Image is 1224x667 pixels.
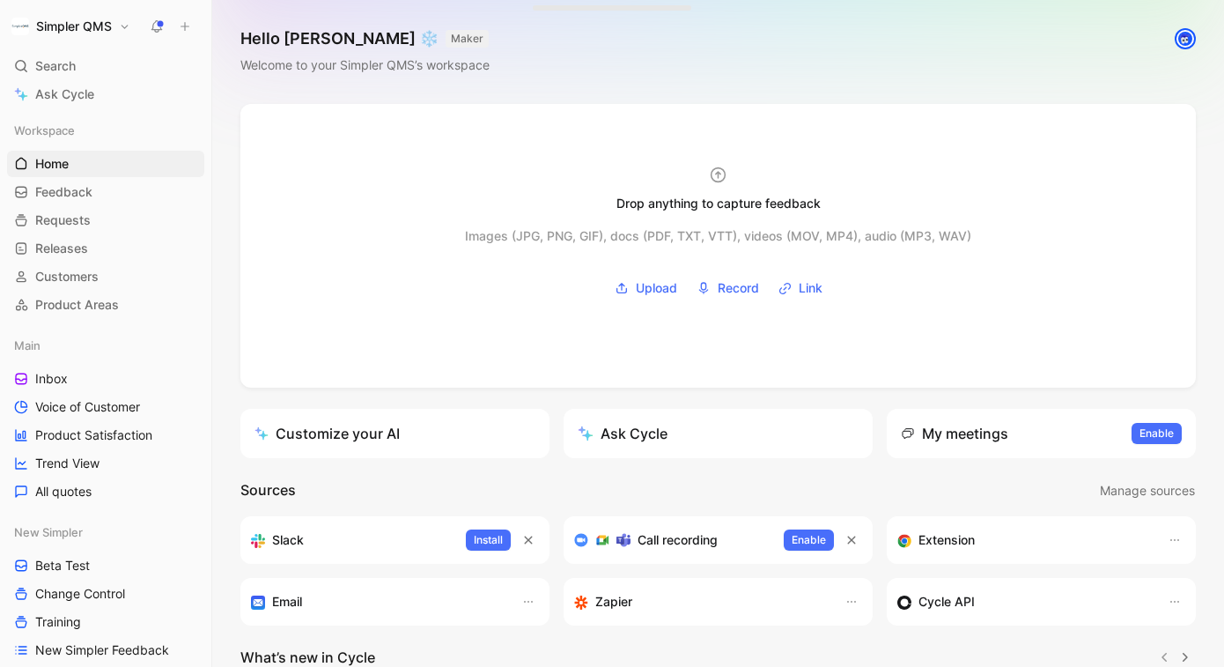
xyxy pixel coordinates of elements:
[7,552,204,579] a: Beta Test
[35,211,91,229] span: Requests
[7,450,204,477] a: Trend View
[35,84,94,105] span: Ask Cycle
[7,14,135,39] button: Simpler QMSSimpler QMS
[792,531,826,549] span: Enable
[7,117,204,144] div: Workspace
[1132,423,1182,444] button: Enable
[595,591,632,612] h3: Zapier
[897,591,1150,612] div: Sync customers & send feedback from custom sources. Get inspired by our favorite use case
[636,278,677,299] span: Upload
[240,479,296,502] h2: Sources
[272,591,302,612] h3: Email
[799,278,822,299] span: Link
[574,591,827,612] div: Capture feedback from thousands of sources with Zapier (survey results, recordings, sheets, etc).
[7,609,204,635] a: Training
[466,530,511,551] button: Install
[897,530,1150,551] div: Capture feedback from anywhere on the web
[14,523,83,541] span: New Simpler
[272,530,304,551] h3: Slack
[35,268,99,285] span: Customers
[7,263,204,290] a: Customers
[7,366,204,392] a: Inbox
[608,275,683,301] button: Upload
[7,207,204,233] a: Requests
[35,613,81,631] span: Training
[7,151,204,177] a: Home
[474,531,503,549] span: Install
[35,557,90,574] span: Beta Test
[254,423,400,444] div: Customize your AI
[35,155,69,173] span: Home
[35,426,152,444] span: Product Satisfaction
[240,55,490,76] div: Welcome to your Simpler QMS’s workspace
[240,409,549,458] a: Customize your AI
[35,56,76,77] span: Search
[7,332,204,505] div: MainInboxVoice of CustomerProduct SatisfactionTrend ViewAll quotes
[7,637,204,663] a: New Simpler Feedback
[7,292,204,318] a: Product Areas
[35,240,88,257] span: Releases
[7,179,204,205] a: Feedback
[901,423,1008,444] div: My meetings
[36,19,112,34] h1: Simpler QMS
[1100,480,1195,501] span: Manage sources
[446,30,489,48] button: MAKER
[35,398,140,416] span: Voice of Customer
[638,530,718,551] h3: Call recording
[7,235,204,262] a: Releases
[251,530,452,551] div: Sync your customers, send feedback and get updates in Slack
[35,296,119,314] span: Product Areas
[918,591,975,612] h3: Cycle API
[690,275,765,301] button: Record
[465,226,971,247] div: Images (JPG, PNG, GIF), docs (PDF, TXT, VTT), videos (MOV, MP4), audio (MP3, WAV)
[7,394,204,420] a: Voice of Customer
[7,478,204,505] a: All quotes
[1099,479,1196,502] button: Manage sources
[7,519,204,663] div: New SimplerBeta TestChange ControlTrainingNew Simpler Feedback
[35,641,169,659] span: New Simpler Feedback
[7,332,204,359] div: Main
[14,122,75,139] span: Workspace
[35,455,100,472] span: Trend View
[7,581,204,607] a: Change Control
[35,585,125,603] span: Change Control
[35,370,68,388] span: Inbox
[240,28,490,49] h1: Hello [PERSON_NAME] ❄️
[578,423,667,444] div: Ask Cycle
[11,18,29,35] img: Simpler QMS
[616,193,821,214] div: Drop anything to capture feedback
[772,275,829,301] button: Link
[7,422,204,448] a: Product Satisfaction
[1176,30,1194,48] img: avatar
[918,530,975,551] h3: Extension
[574,530,770,551] div: Record & transcribe meetings from Zoom, Meet & Teams.
[7,53,204,79] div: Search
[7,519,204,545] div: New Simpler
[251,591,504,612] div: Forward emails to your feedback inbox
[35,183,92,201] span: Feedback
[1139,425,1174,442] span: Enable
[14,337,41,354] span: Main
[7,81,204,107] a: Ask Cycle
[718,278,759,299] span: Record
[35,483,92,500] span: All quotes
[564,409,873,458] button: Ask Cycle
[784,530,834,551] button: Enable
